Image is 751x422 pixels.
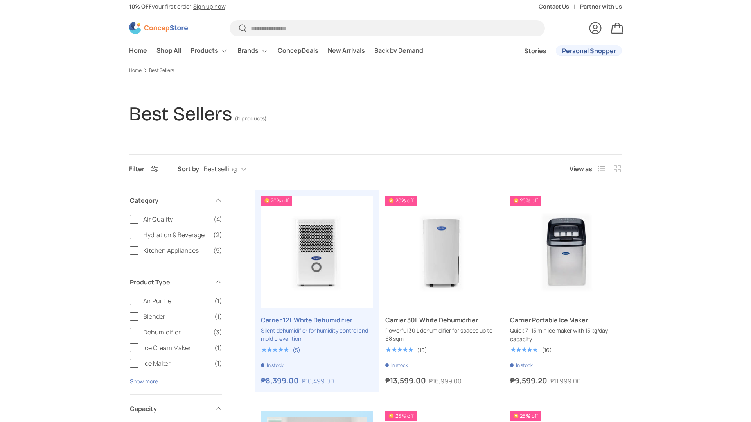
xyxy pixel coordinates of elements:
span: Kitchen Appliances [143,246,208,255]
a: ConcepDeals [278,43,318,58]
img: carrier-ice-maker-full-view-concepstore [510,196,622,308]
a: Carrier 30L White Dehumidifier [385,316,478,324]
a: Home [129,68,142,73]
a: Stories [524,43,546,59]
span: (1) [214,312,222,321]
span: Dehumidifier [143,327,208,337]
nav: Primary [129,43,423,59]
span: View as [570,164,592,173]
summary: Product Type [130,268,222,296]
a: Carrier Portable Ice Maker [510,316,588,324]
span: Category [130,196,210,205]
span: 20% off [261,196,292,206]
span: (2) [213,230,222,240]
a: Products [190,43,228,59]
a: Best Sellers [149,68,174,73]
p: your first order! . [129,2,227,11]
span: 25% off [510,411,541,421]
nav: Breadcrumbs [129,67,622,74]
nav: Secondary [505,43,622,59]
a: Carrier 12L White Dehumidifier [261,196,373,308]
summary: Brands [233,43,273,59]
span: Capacity [130,404,210,413]
span: Air Purifier [143,296,210,306]
img: ConcepStore [129,22,188,34]
img: carrier-dehumidifier-30-liter-full-view-concepstore [385,196,497,308]
a: Back by Demand [374,43,423,58]
a: Sign up now [193,3,225,10]
span: Hydration & Beverage [143,230,208,240]
a: Brands [237,43,268,59]
a: Contact Us [539,2,580,11]
h1: Best Sellers [129,102,232,125]
strong: 10% OFF [129,3,152,10]
span: (11 products) [235,115,266,122]
label: Sort by [178,164,204,173]
span: 20% off [510,196,541,206]
summary: Products [186,43,233,59]
span: Personal Shopper [562,48,616,54]
span: (1) [214,296,222,306]
span: (5) [213,246,222,255]
a: Carrier 30L White Dehumidifier [385,196,497,308]
a: Carrier Portable Ice Maker [510,196,622,308]
span: Best selling [204,165,237,173]
span: Ice Cream Maker [143,343,210,352]
a: Home [129,43,147,58]
span: (1) [214,343,222,352]
summary: Category [130,186,222,215]
span: Air Quality [143,215,209,224]
span: 20% off [385,196,417,206]
a: Shop All [156,43,181,58]
span: Ice Maker [143,359,210,368]
span: 25% off [385,411,417,421]
img: carrier-dehumidifier-12-liter-full-view-concepstore [261,196,373,308]
button: Filter [129,165,158,173]
span: (3) [213,327,222,337]
button: Show more [130,377,158,385]
span: (1) [214,359,222,368]
a: Carrier 12L White Dehumidifier [261,316,352,324]
span: Blender [143,312,210,321]
span: Filter [129,165,144,173]
span: Product Type [130,277,210,287]
button: Best selling [204,163,262,176]
a: Personal Shopper [556,45,622,56]
a: Partner with us [580,2,622,11]
a: New Arrivals [328,43,365,58]
span: (4) [214,215,222,224]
